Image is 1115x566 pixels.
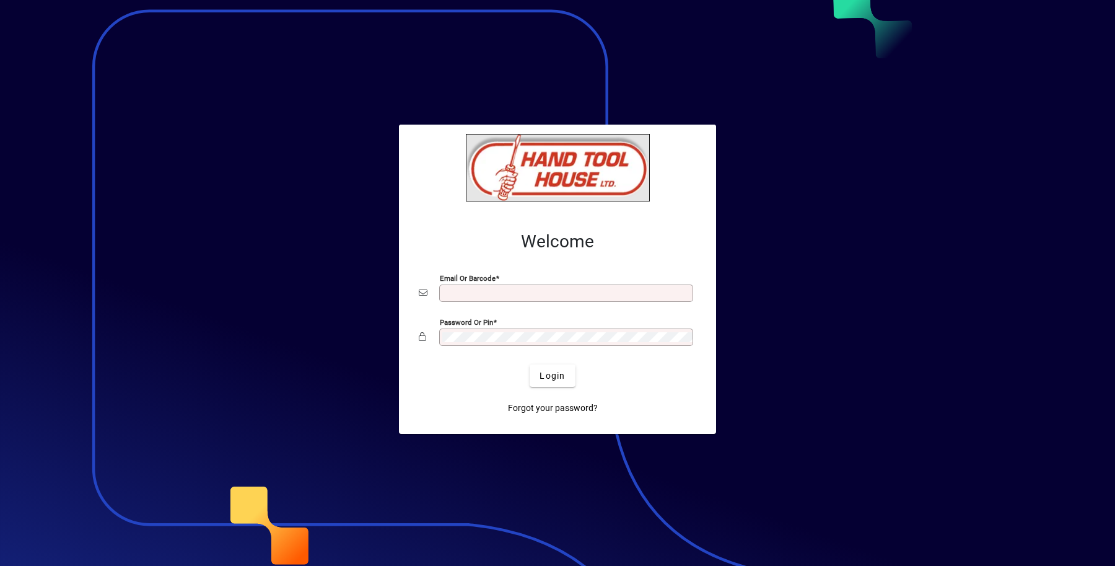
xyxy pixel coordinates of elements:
[440,274,496,283] mat-label: Email or Barcode
[503,397,603,419] a: Forgot your password?
[440,318,493,327] mat-label: Password or Pin
[508,402,598,415] span: Forgot your password?
[419,231,696,252] h2: Welcome
[540,369,565,382] span: Login
[530,365,575,387] button: Login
